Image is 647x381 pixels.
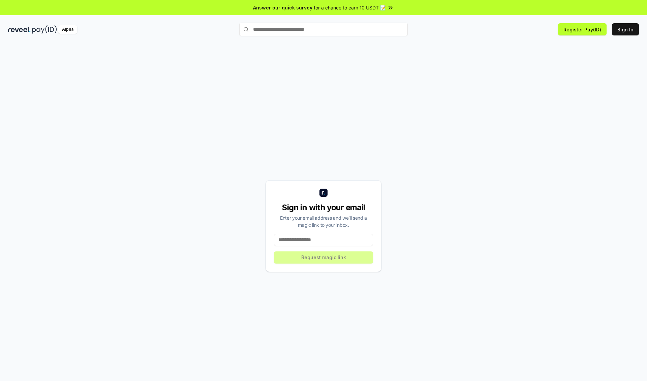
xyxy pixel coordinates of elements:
img: pay_id [32,25,57,34]
span: for a chance to earn 10 USDT 📝 [314,4,386,11]
button: Register Pay(ID) [558,23,607,35]
div: Sign in with your email [274,202,373,213]
img: logo_small [319,189,328,197]
span: Answer our quick survey [253,4,312,11]
div: Alpha [58,25,77,34]
div: Enter your email address and we’ll send a magic link to your inbox. [274,214,373,228]
img: reveel_dark [8,25,31,34]
button: Sign In [612,23,639,35]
